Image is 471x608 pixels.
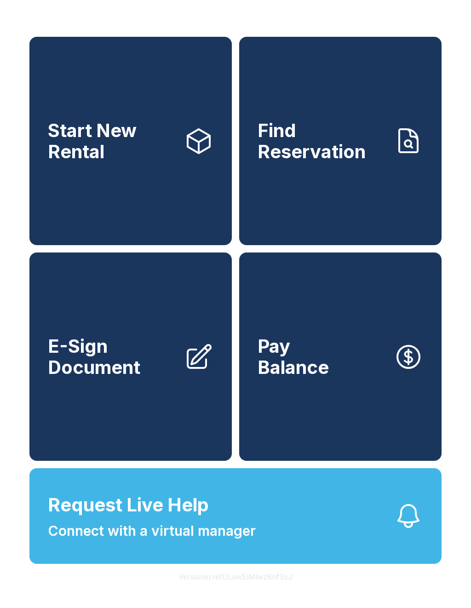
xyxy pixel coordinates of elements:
[48,491,209,519] span: Request Live Help
[239,37,442,245] a: Find Reservation
[239,252,442,461] button: PayBalance
[258,120,386,162] span: Find Reservation
[29,37,232,245] a: Start New Rental
[48,521,256,541] span: Connect with a virtual manager
[48,336,177,378] span: E-Sign Document
[171,564,300,590] button: VersionkrrefDLawElMlwz8nfSsJ
[29,252,232,461] a: E-Sign Document
[48,120,177,162] span: Start New Rental
[258,336,329,378] span: Pay Balance
[29,468,442,564] button: Request Live HelpConnect with a virtual manager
